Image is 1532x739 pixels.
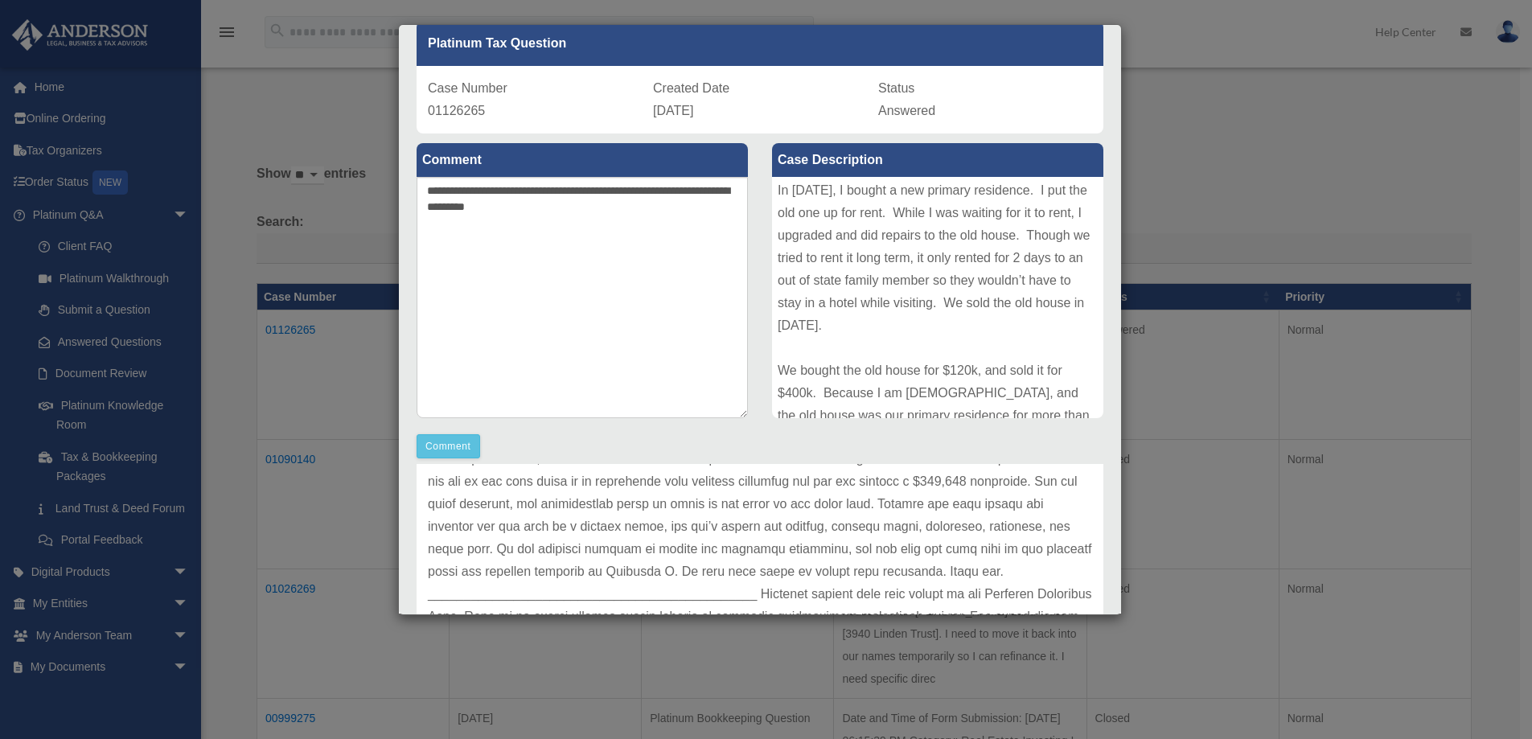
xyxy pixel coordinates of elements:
span: [DATE] [653,104,693,117]
span: Case Number [428,81,507,95]
span: 01126265 [428,104,485,117]
div: Platinum Tax Question [417,21,1103,66]
div: Date and Time of Form Submission: [DATE] 12:05:04 PM Category: Real Estate Investing I am a: Plat... [772,177,1103,418]
label: Case Description [772,143,1103,177]
span: Status [878,81,914,95]
button: Comment [417,434,480,458]
span: Answered [878,104,935,117]
span: Created Date [653,81,729,95]
label: Comment [417,143,748,177]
